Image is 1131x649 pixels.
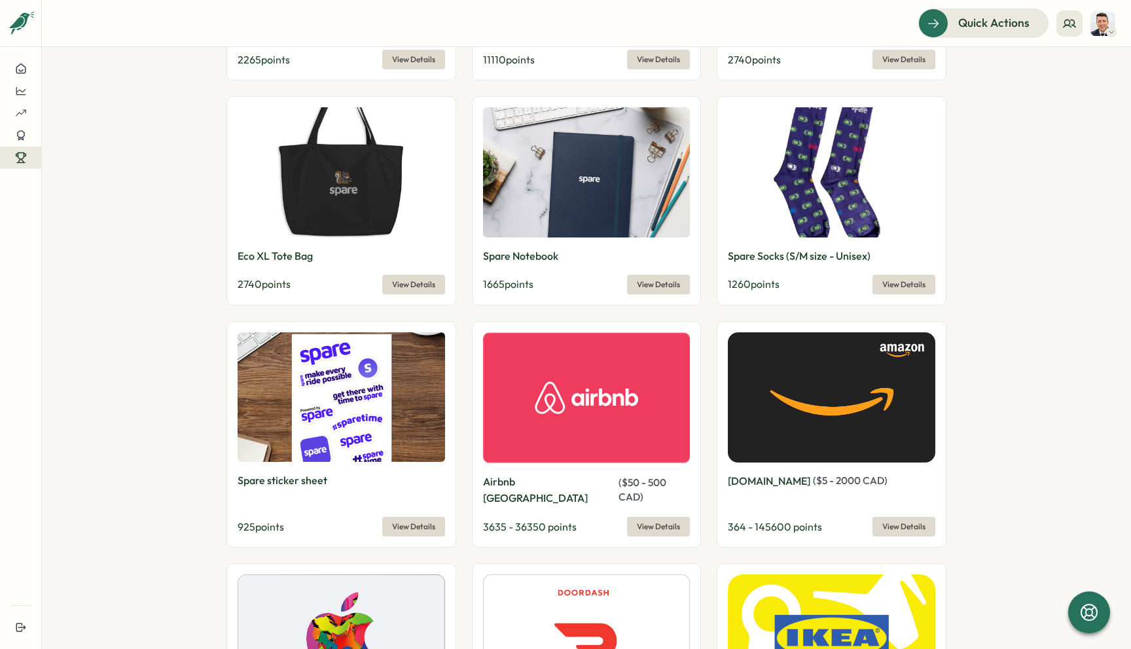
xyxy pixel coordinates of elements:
p: Eco XL Tote Bag [238,248,313,264]
span: 364 - 145600 points [728,520,822,533]
img: Spare sticker sheet [238,332,445,463]
span: View Details [882,50,925,69]
p: Airbnb [GEOGRAPHIC_DATA] [483,474,616,506]
span: ( $ 50 - 500 CAD ) [619,476,666,503]
button: View Details [627,275,690,294]
p: Spare sticker sheet [238,472,327,489]
img: Amazon.ca [728,332,935,463]
p: [DOMAIN_NAME] [728,473,810,489]
span: View Details [392,50,435,69]
img: Spare Notebook [483,107,691,237]
img: Eco XL Tote Bag [238,107,445,237]
span: 2265 points [238,53,290,66]
button: View Details [872,50,935,69]
img: Matt Savel [1090,11,1115,36]
span: 3635 - 36350 points [483,520,577,533]
button: View Details [627,517,690,536]
span: View Details [392,275,435,294]
button: Quick Actions [918,9,1049,37]
span: ( $ 5 - 2000 CAD ) [813,474,888,487]
span: 11110 points [483,53,535,66]
button: View Details [872,275,935,294]
span: 1665 points [483,277,533,290]
span: View Details [882,517,925,536]
span: View Details [637,50,680,69]
span: 2740 points [238,277,291,290]
p: Spare Socks (S/M size - Unisex) [728,248,871,264]
span: View Details [637,517,680,536]
span: View Details [392,517,435,536]
button: View Details [627,50,690,69]
span: View Details [637,275,680,294]
img: Spare Socks (S/M size - Unisex) [728,107,935,237]
span: 1260 points [728,277,780,290]
span: Quick Actions [958,14,1030,31]
span: View Details [882,275,925,294]
span: 925 points [238,520,284,533]
img: Airbnb Canada [483,332,691,464]
button: View Details [382,50,445,69]
span: 2740 points [728,53,781,66]
button: View Details [382,517,445,536]
button: View Details [872,517,935,536]
button: View Details [382,275,445,294]
p: Spare Notebook [483,248,558,264]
